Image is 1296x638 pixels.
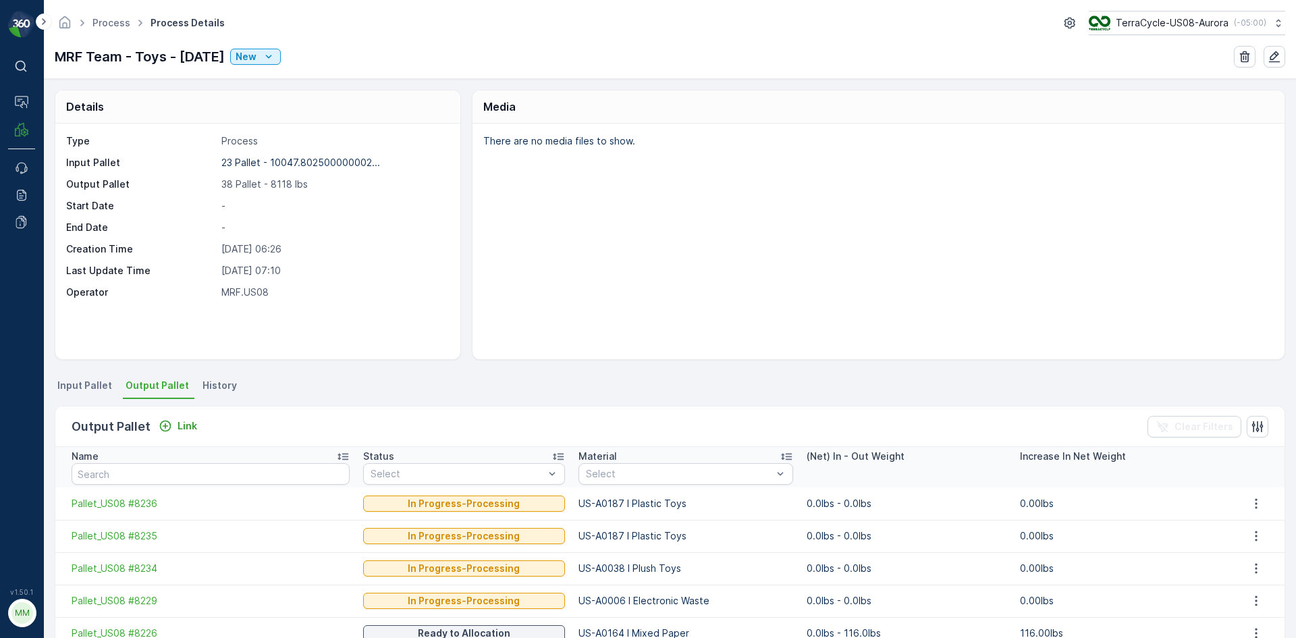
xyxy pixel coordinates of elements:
p: 0.00lbs [1020,594,1220,608]
span: Output Pallet [126,379,189,392]
p: Select [371,467,544,481]
p: [DATE] 06:26 [221,242,446,256]
p: 38 Pallet - 8118 lbs [221,178,446,191]
span: Input Pallet [57,379,112,392]
p: Details [66,99,104,115]
a: Homepage [57,20,72,32]
p: Clear Filters [1174,420,1233,433]
p: - [221,199,446,213]
p: Name [72,450,99,463]
p: TerraCycle-US08-Aurora [1116,16,1228,30]
p: 23 Pallet - 10047.802500000002... [221,157,380,168]
p: In Progress-Processing [408,562,520,575]
p: (Net) In - Out Weight [807,450,905,463]
button: Link [153,418,202,434]
button: In Progress-Processing [363,496,565,512]
p: Link [178,419,197,433]
p: MRF.US08 [221,286,446,299]
p: In Progress-Processing [408,497,520,510]
p: Output Pallet [72,417,151,436]
p: ( -05:00 ) [1234,18,1266,28]
button: TerraCycle-US08-Aurora(-05:00) [1089,11,1285,35]
p: Input Pallet [66,156,216,169]
p: US-A0006 I Electronic Waste [578,594,793,608]
a: Process [92,17,130,28]
p: End Date [66,221,216,234]
p: 0.0lbs - 0.0lbs [807,529,1006,543]
a: Pallet_US08 #8229 [72,594,350,608]
p: MRF Team - Toys - [DATE] [55,47,225,67]
p: 0.00lbs [1020,497,1220,510]
span: v 1.50.1 [8,588,35,596]
p: 0.00lbs [1020,562,1220,575]
p: 0.0lbs - 0.0lbs [807,497,1006,510]
p: Media [483,99,516,115]
p: 0.0lbs - 0.0lbs [807,562,1006,575]
p: - [221,221,446,234]
p: There are no media files to show. [483,134,1270,148]
p: Operator [66,286,216,299]
button: Clear Filters [1147,416,1241,437]
p: Type [66,134,216,148]
span: History [202,379,237,392]
p: US-A0187 I Plastic Toys [578,497,793,510]
a: Pallet_US08 #8236 [72,497,350,510]
button: New [230,49,281,65]
button: In Progress-Processing [363,560,565,577]
p: Status [363,450,394,463]
p: In Progress-Processing [408,529,520,543]
p: Material [578,450,617,463]
a: Pallet_US08 #8234 [72,562,350,575]
p: In Progress-Processing [408,594,520,608]
p: 0.00lbs [1020,529,1220,543]
p: Output Pallet [66,178,216,191]
p: Last Update Time [66,264,216,277]
p: New [236,50,256,63]
button: In Progress-Processing [363,593,565,609]
p: Increase In Net Weight [1020,450,1126,463]
p: Process [221,134,446,148]
img: logo [8,11,35,38]
img: image_ci7OI47.png [1089,16,1110,30]
p: Creation Time [66,242,216,256]
input: Search [72,463,350,485]
span: Process Details [148,16,227,30]
a: Pallet_US08 #8235 [72,529,350,543]
p: [DATE] 07:10 [221,264,446,277]
button: In Progress-Processing [363,528,565,544]
button: MM [8,599,35,627]
p: US-A0038 I Plush Toys [578,562,793,575]
p: 0.0lbs - 0.0lbs [807,594,1006,608]
p: US-A0187 I Plastic Toys [578,529,793,543]
p: Select [586,467,772,481]
div: MM [11,602,33,624]
p: Start Date [66,199,216,213]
